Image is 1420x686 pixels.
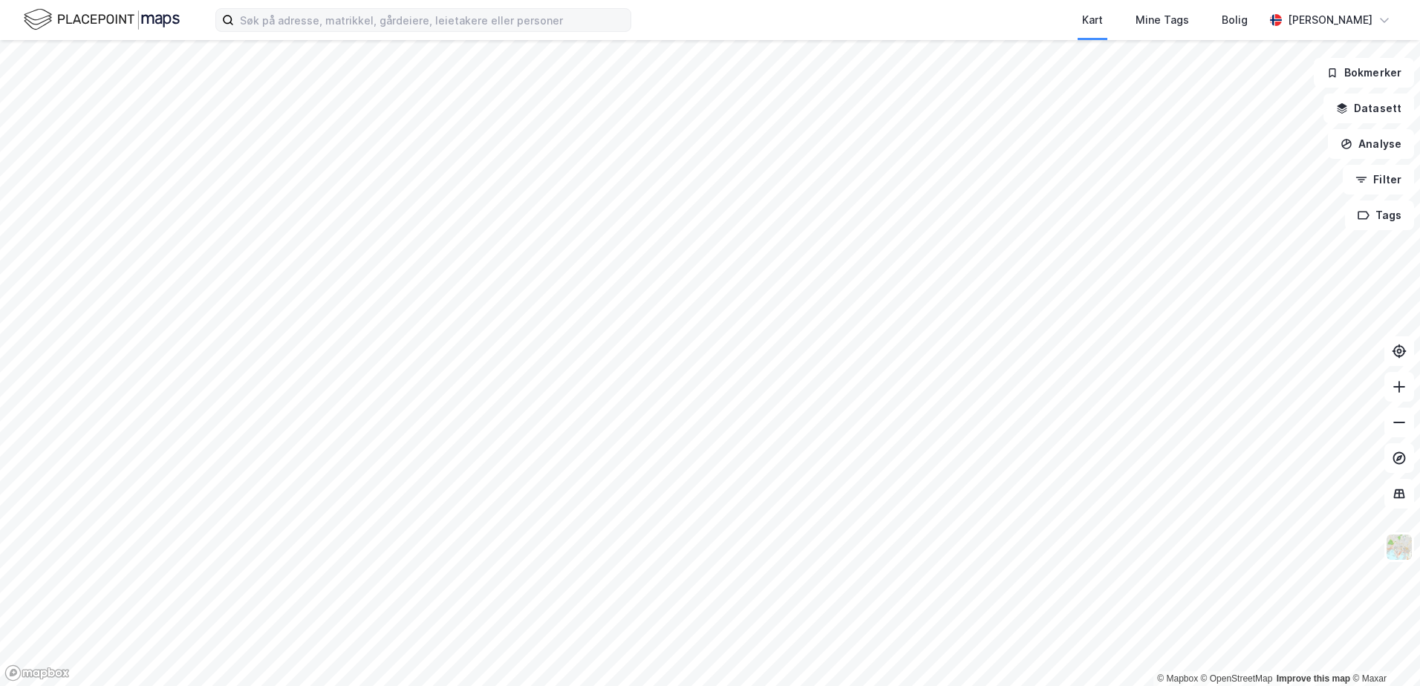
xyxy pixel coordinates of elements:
div: Kart [1082,11,1103,29]
div: Kontrollprogram for chat [1346,615,1420,686]
iframe: Chat Widget [1346,615,1420,686]
img: logo.f888ab2527a4732fd821a326f86c7f29.svg [24,7,180,33]
input: Søk på adresse, matrikkel, gårdeiere, leietakere eller personer [234,9,631,31]
div: [PERSON_NAME] [1288,11,1372,29]
div: Bolig [1222,11,1248,29]
div: Mine Tags [1136,11,1189,29]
